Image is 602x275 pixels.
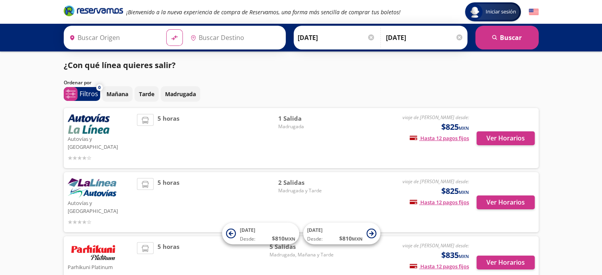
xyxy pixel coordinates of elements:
[459,253,469,259] small: MXN
[285,236,295,242] small: MXN
[64,79,91,86] p: Ordenar por
[410,199,469,206] span: Hasta 12 pagos fijos
[64,5,123,17] i: Brand Logo
[68,178,116,198] img: Autovías y La Línea
[158,114,179,162] span: 5 horas
[410,135,469,142] span: Hasta 12 pagos fijos
[403,178,469,185] em: viaje de [PERSON_NAME] desde:
[307,235,323,243] span: Desde:
[386,28,463,47] input: Opcional
[477,195,535,209] button: Ver Horarios
[102,86,133,102] button: Mañana
[441,249,469,261] span: $835
[403,242,469,249] em: viaje de [PERSON_NAME] desde:
[64,59,176,71] p: ¿Con qué línea quieres salir?
[298,28,375,47] input: Elegir Fecha
[278,187,334,194] span: Madrugada y Tarde
[68,242,119,262] img: Parhikuni Platinum
[165,90,196,98] p: Madrugada
[459,125,469,131] small: MXN
[339,234,363,243] span: $ 810
[352,236,363,242] small: MXN
[68,262,133,271] p: Parhikuni Platinum
[161,86,200,102] button: Madrugada
[126,8,401,16] em: ¡Bienvenido a la nueva experiencia de compra de Reservamos, una forma más sencilla de comprar tus...
[68,114,110,134] img: Autovías y La Línea
[68,198,133,215] p: Autovías y [GEOGRAPHIC_DATA]
[270,251,334,258] span: Madrugada, Mañana y Tarde
[303,223,380,245] button: [DATE]Desde:$810MXN
[482,8,519,16] span: Iniciar sesión
[307,227,323,233] span: [DATE]
[475,26,539,49] button: Buscar
[278,123,334,130] span: Madrugada
[222,223,299,245] button: [DATE]Desde:$810MXN
[477,256,535,269] button: Ver Horarios
[278,114,334,123] span: 1 Salida
[64,87,100,101] button: 0Filtros
[403,114,469,121] em: viaje de [PERSON_NAME] desde:
[68,134,133,151] p: Autovías y [GEOGRAPHIC_DATA]
[240,235,255,243] span: Desde:
[270,242,334,251] span: 5 Salidas
[477,131,535,145] button: Ver Horarios
[240,227,255,233] span: [DATE]
[80,89,98,99] p: Filtros
[106,90,128,98] p: Mañana
[441,121,469,133] span: $825
[187,28,281,47] input: Buscar Destino
[139,90,154,98] p: Tarde
[441,185,469,197] span: $825
[529,7,539,17] button: English
[459,189,469,195] small: MXN
[135,86,159,102] button: Tarde
[410,263,469,270] span: Hasta 12 pagos fijos
[64,5,123,19] a: Brand Logo
[158,178,179,226] span: 5 horas
[272,234,295,243] span: $ 810
[66,28,160,47] input: Buscar Origen
[278,178,334,187] span: 2 Salidas
[98,84,101,91] span: 0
